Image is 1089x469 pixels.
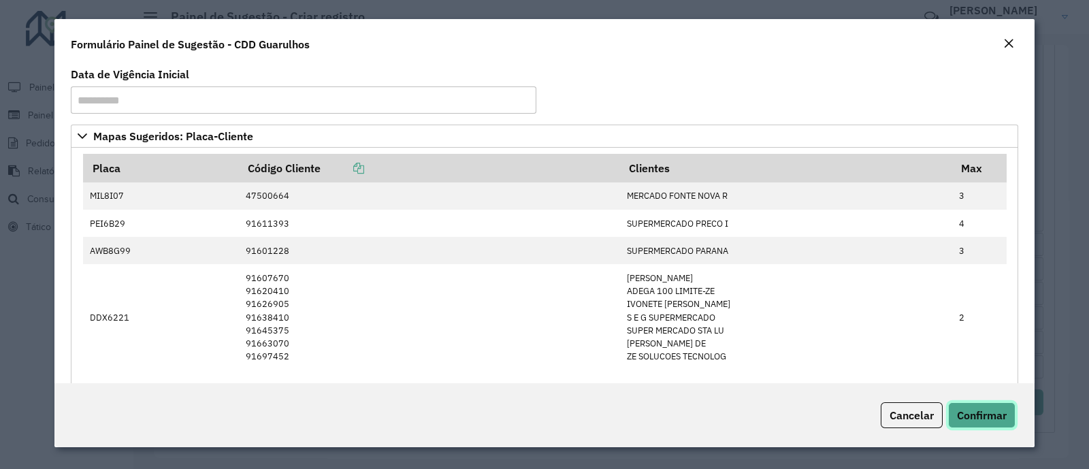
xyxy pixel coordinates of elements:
[238,182,619,210] td: 47500664
[238,237,619,264] td: 91601228
[1003,38,1014,49] em: Fechar
[238,264,619,370] td: 91607670 91620410 91626905 91638410 91645375 91663070 91697452
[619,237,952,264] td: SUPERMERCADO PARANA
[619,264,952,370] td: [PERSON_NAME] ADEGA 100 LIMITE-ZE IVONETE [PERSON_NAME] S E G SUPERMERCADO SUPER MERCADO STA LU [...
[83,182,239,210] td: MIL8I07
[999,35,1018,53] button: Close
[952,264,1007,370] td: 2
[71,66,189,82] label: Data de Vigência Inicial
[83,264,239,370] td: DDX6221
[957,408,1007,422] span: Confirmar
[321,161,364,175] a: Copiar
[83,237,239,264] td: AWB8G99
[952,237,1007,264] td: 3
[238,154,619,182] th: Código Cliente
[238,210,619,237] td: 91611393
[83,154,239,182] th: Placa
[952,210,1007,237] td: 4
[948,402,1015,428] button: Confirmar
[619,154,952,182] th: Clientes
[83,210,239,237] td: PEI6B29
[890,408,934,422] span: Cancelar
[881,402,943,428] button: Cancelar
[619,210,952,237] td: SUPERMERCADO PRECO I
[71,36,310,52] h4: Formulário Painel de Sugestão - CDD Guarulhos
[71,125,1018,148] a: Mapas Sugeridos: Placa-Cliente
[952,182,1007,210] td: 3
[952,154,1007,182] th: Max
[93,131,253,142] span: Mapas Sugeridos: Placa-Cliente
[619,182,952,210] td: MERCADO FONTE NOVA R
